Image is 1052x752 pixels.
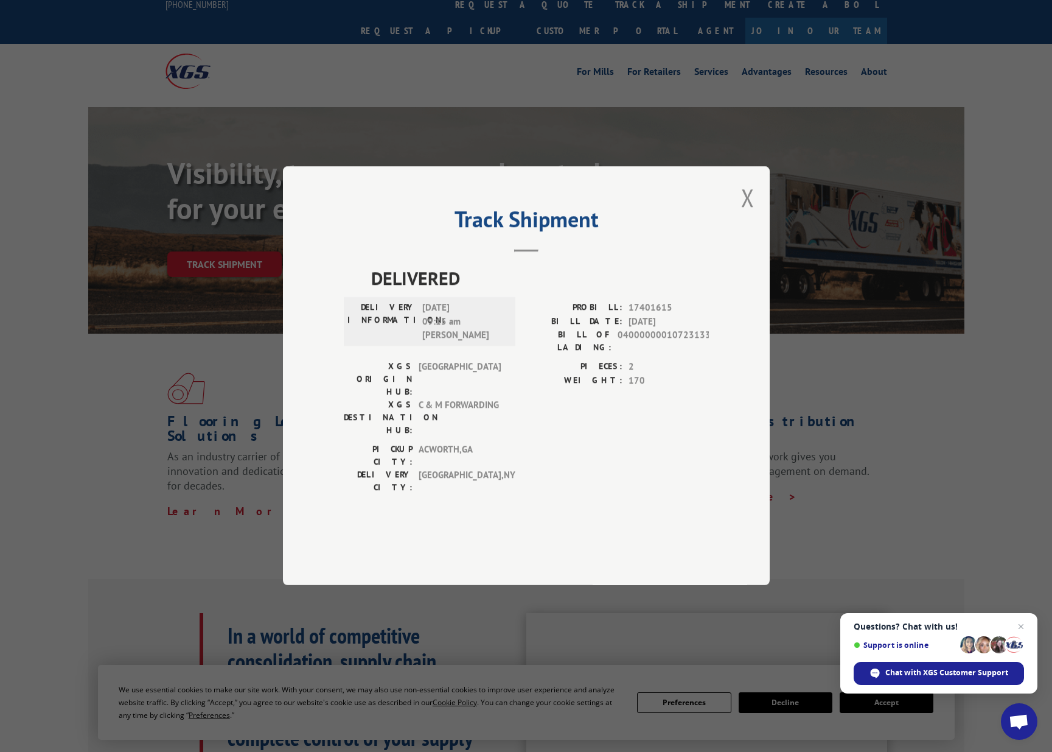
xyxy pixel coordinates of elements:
label: BILL OF LADING: [526,329,611,354]
a: Open chat [1001,703,1037,740]
label: PIECES: [526,360,622,374]
span: Chat with XGS Customer Support [854,662,1024,685]
span: Chat with XGS Customer Support [885,667,1008,678]
label: PROBILL: [526,301,622,315]
span: ACWORTH , GA [419,443,501,469]
span: 2 [629,360,709,374]
span: Support is online [854,641,956,650]
span: 170 [629,374,709,388]
label: XGS ORIGIN HUB: [344,360,413,399]
button: Close modal [741,181,754,214]
label: PICKUP CITY: [344,443,413,469]
span: [DATE] [629,315,709,329]
label: BILL DATE: [526,315,622,329]
span: [DATE] 09:15 am [PERSON_NAME] [422,301,504,343]
span: Questions? Chat with us! [854,622,1024,631]
span: 04000000010723133 [618,329,709,354]
label: DELIVERY INFORMATION: [347,301,416,343]
span: [GEOGRAPHIC_DATA] , NY [419,469,501,494]
span: C & M FORWARDING [419,399,501,437]
span: [GEOGRAPHIC_DATA] [419,360,501,399]
label: DELIVERY CITY: [344,469,413,494]
label: XGS DESTINATION HUB: [344,399,413,437]
span: DELIVERED [371,265,709,292]
span: 17401615 [629,301,709,315]
label: WEIGHT: [526,374,622,388]
h2: Track Shipment [344,211,709,234]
